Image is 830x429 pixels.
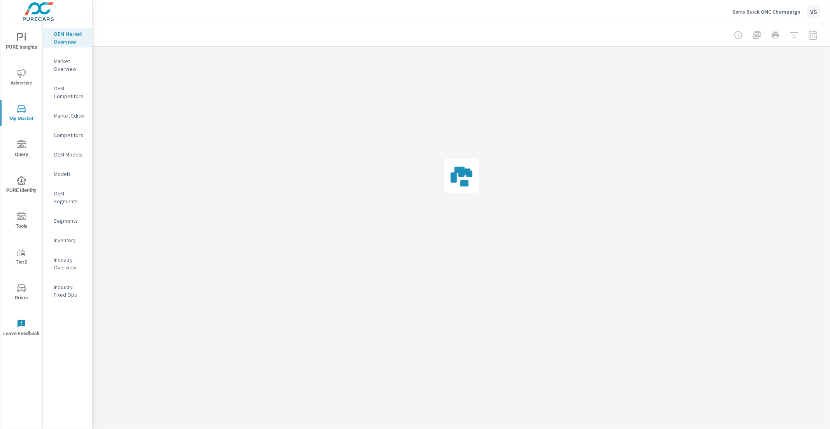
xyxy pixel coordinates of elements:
[54,112,86,120] p: Market Editor
[3,212,40,231] span: Tools
[43,234,92,246] div: Inventory
[3,104,40,123] span: My Market
[43,129,92,141] div: Competitors
[3,140,40,159] span: Query
[54,217,86,225] p: Segments
[43,168,92,180] div: Models
[43,281,92,301] div: Industry Fixed Ops
[43,55,92,75] div: Market Overview
[54,30,86,46] p: OEM Market Overview
[3,283,40,302] span: Driver
[54,170,86,178] p: Models
[54,151,86,158] p: OEM Models
[43,110,92,121] div: Market Editor
[54,131,86,139] p: Competitors
[43,28,92,47] div: OEM Market Overview
[807,5,821,19] div: VS
[54,256,86,271] p: Industry Overview
[54,236,86,244] p: Inventory
[3,176,40,195] span: PURE Identity
[3,33,40,52] span: PURE Insights
[43,149,92,160] div: OEM Models
[43,83,92,102] div: OEM Competitors
[3,69,40,88] span: Advertise
[732,8,800,15] p: Serra Buick GMC Champaign
[0,23,42,346] div: nav menu
[54,57,86,73] p: Market Overview
[43,254,92,273] div: Industry Overview
[43,188,92,207] div: OEM Segments
[43,215,92,227] div: Segments
[3,319,40,338] span: Leave Feedback
[3,248,40,267] span: Tier2
[54,283,86,299] p: Industry Fixed Ops
[54,84,86,100] p: OEM Competitors
[54,190,86,205] p: OEM Segments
